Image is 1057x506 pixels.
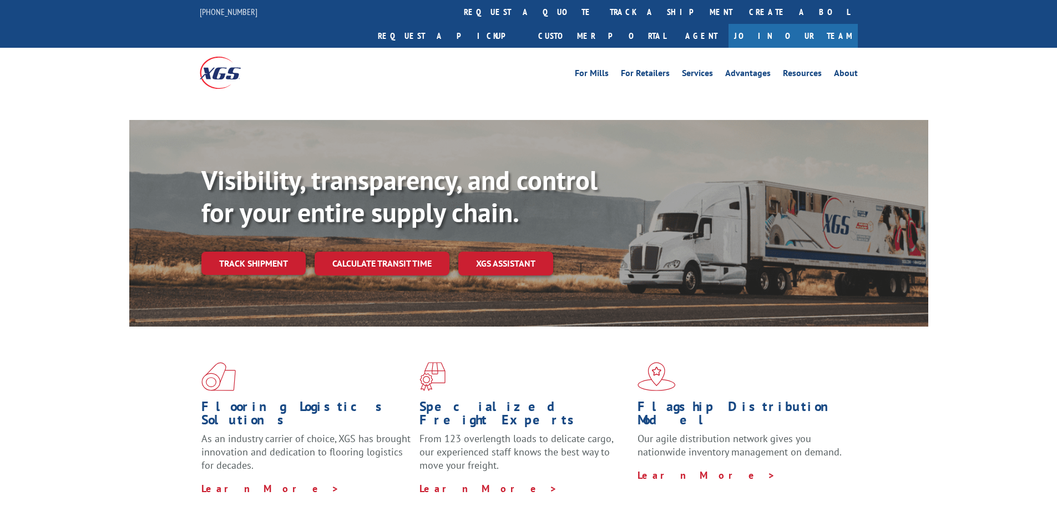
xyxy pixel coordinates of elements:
[729,24,858,48] a: Join Our Team
[621,69,670,81] a: For Retailers
[419,482,558,495] a: Learn More >
[200,6,257,17] a: [PHONE_NUMBER]
[201,252,306,275] a: Track shipment
[530,24,674,48] a: Customer Portal
[638,432,842,458] span: Our agile distribution network gives you nationwide inventory management on demand.
[725,69,771,81] a: Advantages
[201,400,411,432] h1: Flooring Logistics Solutions
[638,362,676,391] img: xgs-icon-flagship-distribution-model-red
[834,69,858,81] a: About
[674,24,729,48] a: Agent
[419,362,446,391] img: xgs-icon-focused-on-flooring-red
[682,69,713,81] a: Services
[201,362,236,391] img: xgs-icon-total-supply-chain-intelligence-red
[315,252,449,275] a: Calculate transit time
[458,252,553,275] a: XGS ASSISTANT
[575,69,609,81] a: For Mills
[419,400,629,432] h1: Specialized Freight Experts
[201,163,598,229] b: Visibility, transparency, and control for your entire supply chain.
[370,24,530,48] a: Request a pickup
[638,469,776,482] a: Learn More >
[201,432,411,472] span: As an industry carrier of choice, XGS has brought innovation and dedication to flooring logistics...
[638,400,847,432] h1: Flagship Distribution Model
[419,432,629,482] p: From 123 overlength loads to delicate cargo, our experienced staff knows the best way to move you...
[201,482,340,495] a: Learn More >
[783,69,822,81] a: Resources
